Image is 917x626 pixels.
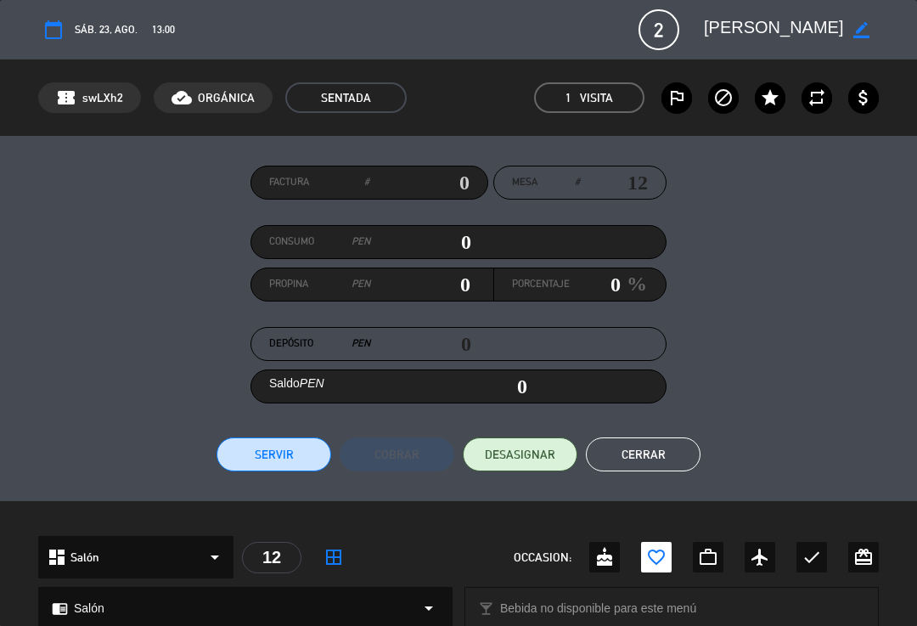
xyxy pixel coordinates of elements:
[646,547,667,567] i: favorite_border
[269,374,324,393] label: Saldo
[47,547,67,567] i: dashboard
[760,87,780,108] i: star
[369,170,470,195] input: 0
[74,599,104,618] span: Salón
[512,174,537,191] span: Mesa
[38,14,69,45] button: calendar_today
[340,437,454,471] button: Cobrar
[269,234,370,251] label: Consumo
[853,22,869,38] i: border_color
[217,437,331,471] button: Servir
[565,88,571,108] span: 1
[512,276,570,293] label: Porcentaje
[364,174,369,191] em: #
[802,547,822,567] i: check
[300,376,324,390] em: PEN
[269,336,370,352] label: Depósito
[750,547,770,567] i: airplanemode_active
[713,87,734,108] i: block
[639,9,679,50] span: 2
[75,21,138,38] span: sáb. 23, ago.
[285,82,407,113] span: SENTADA
[43,20,64,40] i: calendar_today
[56,87,76,108] span: confirmation_number
[580,88,613,108] em: Visita
[594,547,615,567] i: cake
[419,598,439,618] i: arrow_drop_down
[853,547,874,567] i: card_giftcard
[463,437,577,471] button: DESASIGNAR
[269,276,370,293] label: Propina
[52,601,68,617] i: chrome_reader_mode
[485,446,555,464] span: DESASIGNAR
[152,21,175,38] span: 13:00
[514,548,571,567] span: OCCASION:
[621,268,647,301] em: %
[853,87,874,108] i: attach_money
[500,599,696,618] span: Bebida no disponible para este menú
[667,87,687,108] i: outlined_flag
[198,88,255,108] span: ORGÁNICA
[352,234,370,251] em: PEN
[269,174,369,191] label: Factura
[698,547,718,567] i: work_outline
[323,547,344,567] i: border_all
[586,437,700,471] button: Cerrar
[575,174,580,191] em: #
[70,548,99,567] span: Salón
[370,229,471,255] input: 0
[82,88,123,108] span: swLXh2
[352,336,370,352] em: PEN
[580,170,648,195] input: number
[205,547,225,567] i: arrow_drop_down
[478,601,494,617] i: local_bar
[352,276,370,293] em: PEN
[370,272,471,297] input: 0
[807,87,827,108] i: repeat
[172,87,192,108] i: cloud_done
[242,542,301,573] div: 12
[570,272,621,297] input: 0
